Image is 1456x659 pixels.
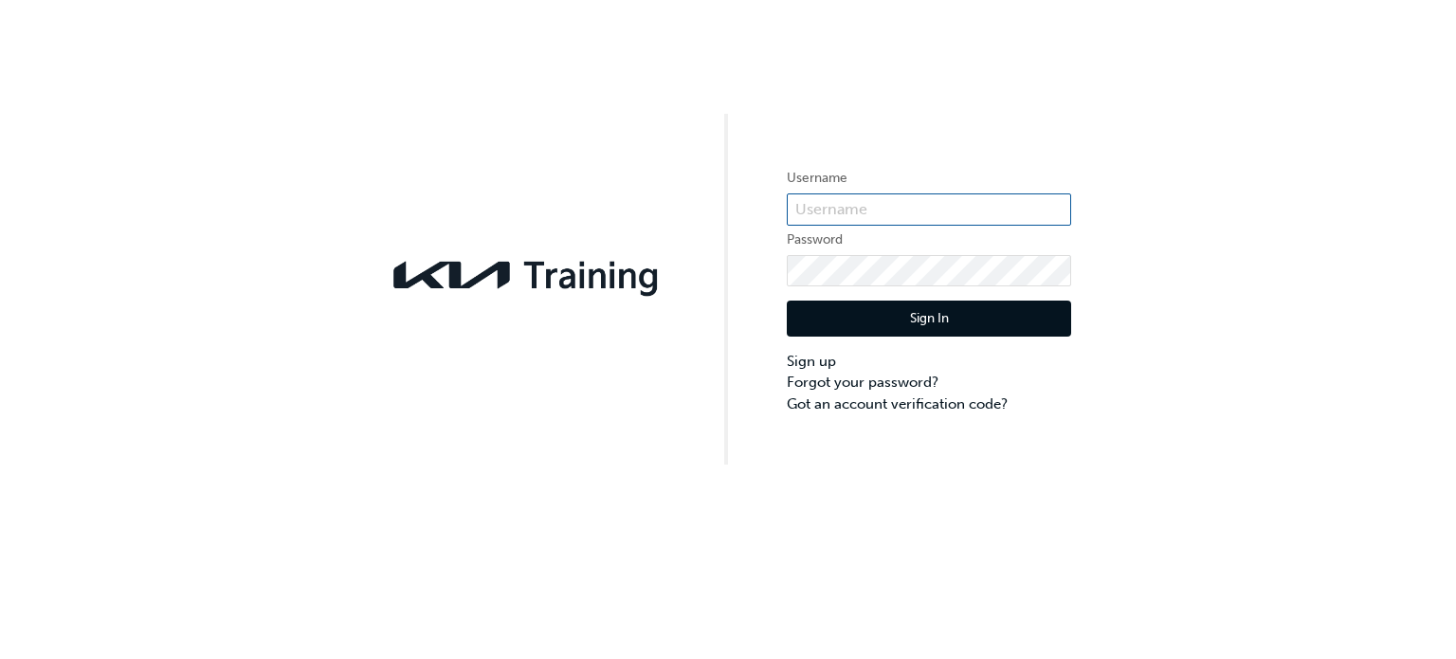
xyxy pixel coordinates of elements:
img: kia-training [385,249,669,301]
a: Sign up [787,351,1071,373]
a: Forgot your password? [787,372,1071,394]
label: Password [787,229,1071,251]
label: Username [787,167,1071,190]
input: Username [787,193,1071,226]
button: Sign In [787,301,1071,337]
a: Got an account verification code? [787,394,1071,415]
